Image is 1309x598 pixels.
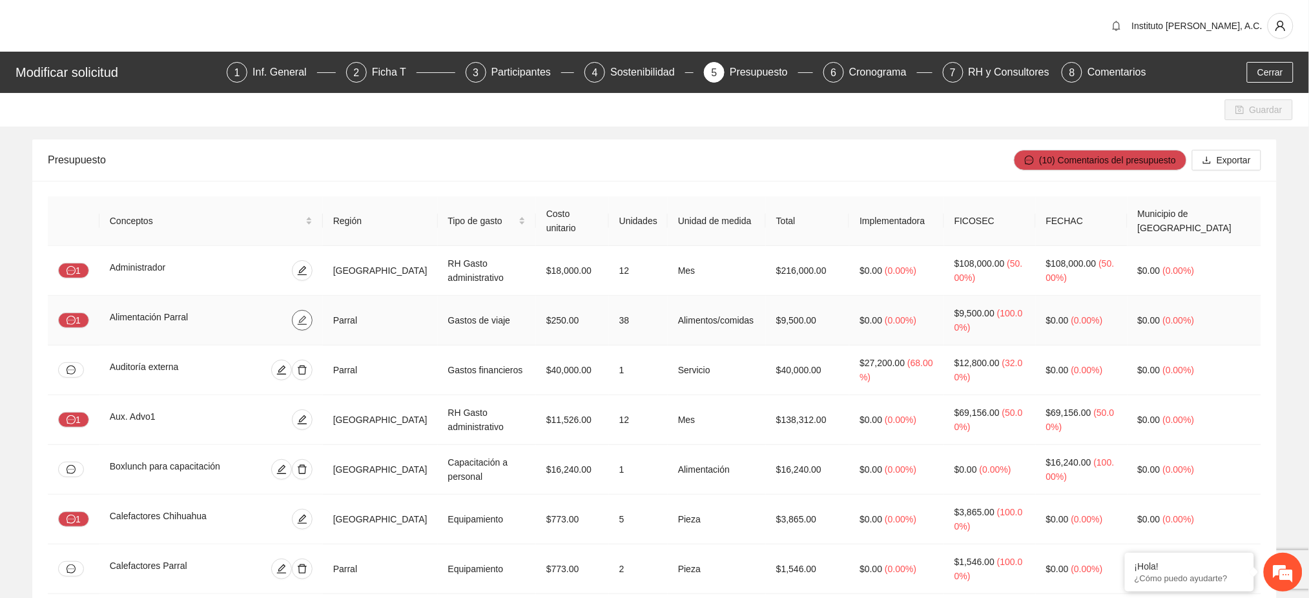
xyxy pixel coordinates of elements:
td: $3,865.00 [766,495,849,544]
th: Unidad de medida [668,196,766,246]
td: Equipamiento [438,495,536,544]
button: delete [292,360,313,380]
div: 5Presupuesto [704,62,813,83]
span: (10) Comentarios del presupuesto [1039,153,1176,167]
td: [GEOGRAPHIC_DATA] [323,246,438,296]
div: Inf. General [253,62,317,83]
button: edit [292,509,313,530]
span: $0.00 [1138,315,1160,325]
td: Equipamiento [438,544,536,594]
td: $16,240.00 [766,445,849,495]
span: ( 0.00% ) [885,415,916,425]
td: Parral [323,345,438,395]
span: ( 0.00% ) [1163,365,1195,375]
td: Alimentación [668,445,766,495]
div: Modificar solicitud [15,62,219,83]
div: 2Ficha T [346,62,455,83]
th: Región [323,196,438,246]
td: Mes [668,246,766,296]
span: $0.00 [1046,564,1069,574]
td: 1 [609,445,668,495]
button: delete [292,559,313,579]
button: message [58,362,84,378]
div: 4Sostenibilidad [584,62,694,83]
td: 12 [609,395,668,445]
td: $40,000.00 [766,345,849,395]
span: $0.00 [860,464,882,475]
button: message1 [58,511,89,527]
td: $138,312.00 [766,395,849,445]
span: 1 [234,67,240,78]
button: downloadExportar [1192,150,1261,170]
div: Chatee con nosotros ahora [67,66,217,83]
div: Boxlunch para capacitación [110,459,246,480]
td: Pieza [668,495,766,544]
span: message [67,415,76,426]
td: [GEOGRAPHIC_DATA] [323,445,438,495]
span: $69,156.00 [1046,407,1091,418]
td: $16,240.00 [536,445,609,495]
div: 1Inf. General [227,62,336,83]
div: Participantes [491,62,562,83]
td: Capacitación a personal [438,445,536,495]
textarea: Escriba su mensaje y pulse “Intro” [6,353,246,398]
span: message [67,515,76,525]
span: 2 [353,67,359,78]
span: ( 0.00% ) [980,464,1011,475]
span: ( 0.00% ) [1163,464,1195,475]
button: edit [271,360,292,380]
button: user [1268,13,1294,39]
span: $108,000.00 [954,258,1005,269]
div: Alimentación Parral [110,310,240,331]
div: Comentarios [1087,62,1146,83]
span: $0.00 [860,514,882,524]
td: 1 [609,345,668,395]
button: message1 [58,313,89,328]
button: edit [292,310,313,331]
span: ( 0.00% ) [1071,365,1103,375]
div: Sostenibilidad [610,62,685,83]
span: ( 0.00% ) [885,315,916,325]
span: $0.00 [1138,415,1160,425]
span: ( 0.00% ) [1071,564,1103,574]
span: 6 [830,67,836,78]
span: ( 0.00% ) [885,265,916,276]
th: Conceptos [99,196,323,246]
span: ( 100.00% ) [954,557,1023,581]
td: $9,500.00 [766,296,849,345]
button: message1 [58,263,89,278]
td: Parral [323,296,438,345]
span: delete [293,564,312,574]
span: ( 0.00% ) [885,564,916,574]
span: ( 100.00% ) [954,308,1023,333]
div: Presupuesto [48,141,1014,178]
span: delete [293,365,312,375]
span: $0.00 [1138,514,1160,524]
span: $12,800.00 [954,358,1000,368]
th: FECHAC [1036,196,1128,246]
th: FICOSEC [944,196,1036,246]
span: $0.00 [1138,464,1160,475]
span: $0.00 [860,415,882,425]
td: 5 [609,495,668,544]
span: ( 0.00% ) [885,514,916,524]
td: Parral [323,544,438,594]
th: Costo unitario [536,196,609,246]
span: ( 0.00% ) [1071,315,1103,325]
th: Implementadora [849,196,944,246]
span: $0.00 [860,564,882,574]
div: Minimizar ventana de chat en vivo [212,6,243,37]
span: edit [293,315,312,325]
span: ( 0.00% ) [1163,514,1195,524]
td: $11,526.00 [536,395,609,445]
span: 4 [592,67,598,78]
td: RH Gasto administrativo [438,246,536,296]
button: message [58,561,84,577]
span: edit [293,415,312,425]
span: message [67,465,76,474]
span: edit [272,464,291,475]
td: $18,000.00 [536,246,609,296]
span: ( 0.00% ) [1163,415,1195,425]
button: saveGuardar [1225,99,1293,120]
div: Presupuesto [730,62,798,83]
